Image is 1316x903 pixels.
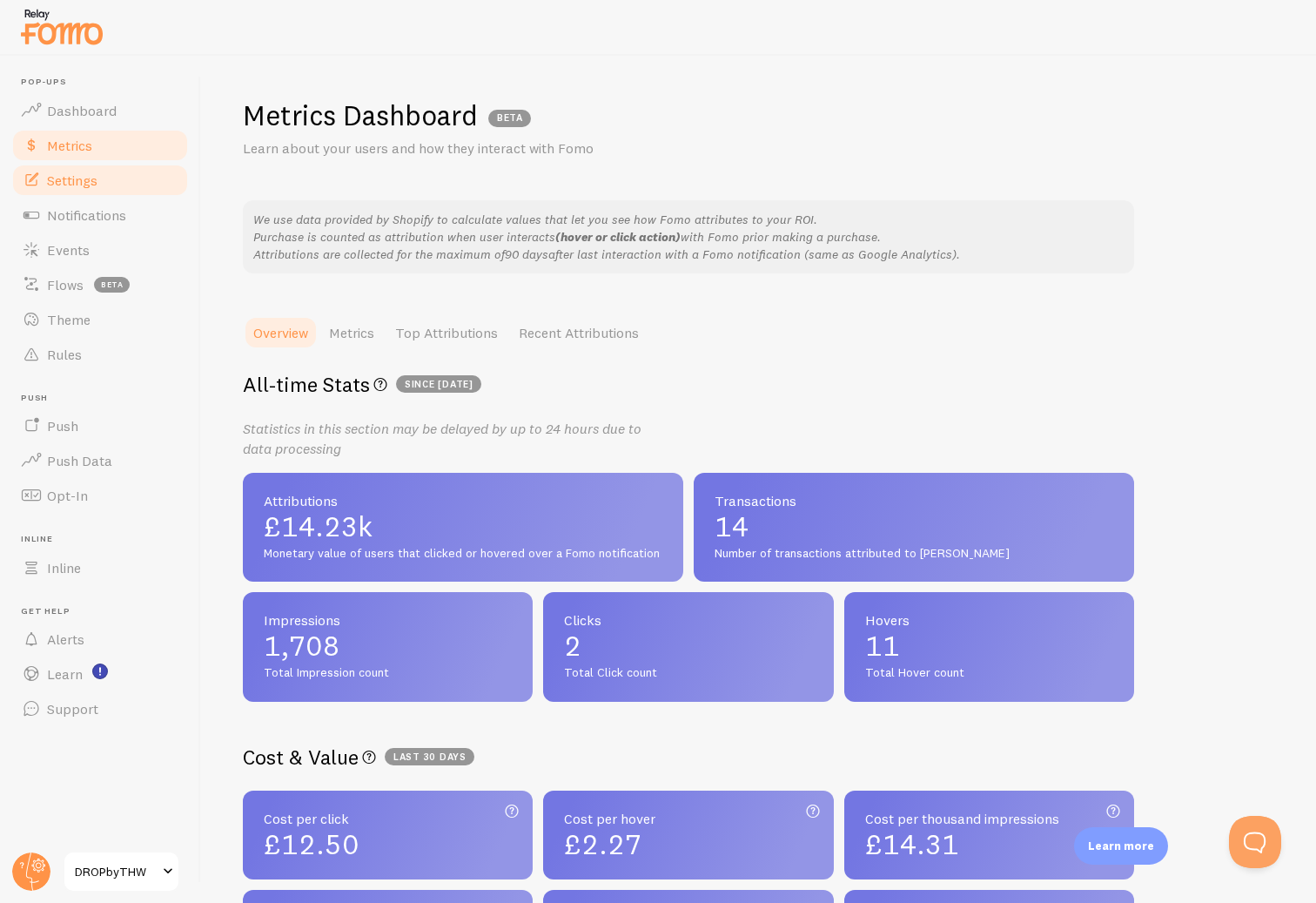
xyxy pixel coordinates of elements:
span: Cost per hover [564,812,812,826]
a: Metrics [10,128,190,163]
a: Support [10,691,190,726]
span: £14.31 [865,827,959,861]
a: Events [10,232,190,267]
span: Opt-In [47,487,88,504]
span: Cost per thousand impressions [865,812,1113,826]
iframe: Help Scout Beacon - Open [1229,816,1281,868]
a: Inline [10,550,190,585]
span: BETA [488,110,531,127]
span: Number of transactions attributed to [PERSON_NAME] [715,546,1113,562]
span: DROPbyTHW [75,861,158,882]
span: 11 [865,632,1113,660]
span: 1,708 [264,632,512,660]
span: Metrics [47,137,92,154]
span: Impressions [264,613,512,627]
span: Rules [47,346,82,363]
span: Alerts [47,630,84,648]
a: Rules [10,337,190,372]
img: fomo-relay-logo-orange.svg [18,4,105,49]
a: Push Data [10,443,190,478]
a: Alerts [10,622,190,657]
span: Push [21,393,190,404]
span: Theme [47,311,91,328]
span: Notifications [47,206,126,224]
span: Total Click count [564,665,812,681]
span: 2 [564,632,812,660]
a: Settings [10,163,190,198]
p: We use data provided by Shopify to calculate values that let you see how Fomo attributes to your ... [253,211,1124,263]
a: Flows beta [10,267,190,302]
h2: All-time Stats [243,371,1134,398]
span: Cost per click [264,812,512,826]
span: Support [47,700,98,718]
a: DROPbyTHW [63,851,180,893]
span: £14.23k [264,513,662,541]
a: Theme [10,302,190,337]
span: Inline [47,559,81,576]
span: Total Impression count [264,665,512,681]
span: since [DATE] [396,375,481,393]
a: Top Attributions [385,315,508,350]
span: Learn [47,665,83,683]
span: Dashboard [47,102,117,119]
span: Push Data [47,452,112,469]
span: £12.50 [264,827,359,861]
span: Last 30 days [385,748,474,765]
h2: Cost & Value [243,744,1134,771]
span: Events [47,241,90,259]
svg: <p>Watch New Feature Tutorials!</p> [92,664,108,679]
span: Total Hover count [865,665,1113,681]
a: Opt-In [10,478,190,513]
a: Learn [10,657,190,691]
span: Attributions [264,494,662,508]
a: Dashboard [10,93,190,128]
span: Clicks [564,613,812,627]
span: Flows [47,276,84,293]
span: Get Help [21,606,190,617]
span: beta [94,277,130,293]
span: Hovers [865,613,1113,627]
p: Learn more [1088,838,1154,854]
span: Transactions [715,494,1113,508]
div: Learn more [1074,827,1168,865]
a: Notifications [10,198,190,232]
a: Metrics [319,315,385,350]
span: 14 [715,513,1113,541]
span: Inline [21,534,190,545]
span: £2.27 [564,827,641,861]
em: 90 days [505,246,548,262]
a: Recent Attributions [508,315,649,350]
a: Push [10,408,190,443]
span: Settings [47,172,97,189]
span: Monetary value of users that clicked or hovered over a Fomo notification [264,546,662,562]
p: Learn about your users and how they interact with Fomo [243,138,661,158]
a: Overview [243,315,319,350]
span: Push [47,417,78,435]
b: (hover or click action) [555,229,681,245]
span: Pop-ups [21,77,190,88]
h1: Metrics Dashboard [243,98,478,133]
i: Statistics in this section may be delayed by up to 24 hours due to data processing [243,420,641,457]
